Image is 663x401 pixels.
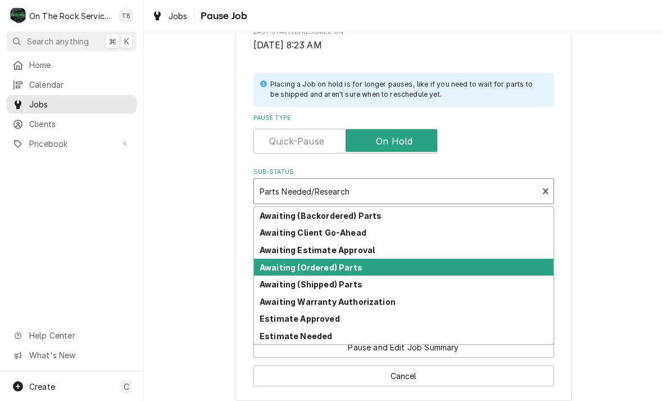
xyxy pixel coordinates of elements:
[29,330,130,341] span: Help Center
[29,349,130,361] span: What's New
[253,337,554,358] button: Pause and Edit Job Summary
[260,263,362,272] strong: Awaiting (Ordered) Parts
[7,115,137,133] a: Clients
[260,314,340,323] strong: Estimate Approved
[253,28,554,52] div: Last Started/Resumed On
[29,138,114,150] span: Pricebook
[253,366,554,386] button: Cancel
[10,8,26,24] div: O
[253,168,554,204] div: Sub-Status
[7,31,137,51] button: Search anything⌘K
[253,28,554,37] span: Last Started/Resumed On
[260,228,366,237] strong: Awaiting Client Go-Ahead
[197,8,247,24] span: Pause Job
[260,280,362,289] strong: Awaiting (Shipped) Parts
[260,331,332,341] strong: Estimate Needed
[253,114,554,123] label: Pause Type
[10,8,26,24] div: On The Rock Services's Avatar
[7,95,137,114] a: Jobs
[253,358,554,386] div: Button Group Row
[29,98,131,110] span: Jobs
[253,168,554,177] label: Sub-Status
[260,245,375,255] strong: Awaiting Estimate Approval
[270,79,543,100] div: Placing a Job on hold is for longer pauses, like if you need to wait for parts to be shipped and ...
[260,297,396,307] strong: Awaiting Warranty Authorization
[118,8,134,24] div: Todd Brady's Avatar
[29,118,131,130] span: Clients
[124,381,129,393] span: C
[147,7,192,25] a: Jobs
[7,134,137,153] a: Go to Pricebook
[29,59,131,71] span: Home
[29,382,55,391] span: Create
[108,35,116,47] span: ⌘
[7,326,137,345] a: Go to Help Center
[253,39,554,52] span: Last Started/Resumed On
[253,114,554,154] div: Pause Type
[29,10,112,22] div: On The Rock Services
[260,211,382,220] strong: Awaiting (Backordered) Parts
[27,35,89,47] span: Search anything
[169,10,188,22] span: Jobs
[7,56,137,74] a: Home
[7,346,137,364] a: Go to What's New
[253,308,554,386] div: Button Group
[118,8,134,24] div: TB
[29,79,131,91] span: Calendar
[253,40,322,51] span: [DATE] 8:23 AM
[7,75,137,94] a: Calendar
[124,35,129,47] span: K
